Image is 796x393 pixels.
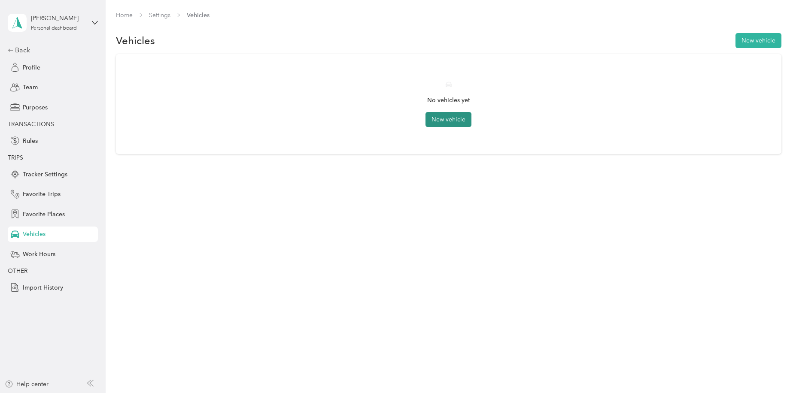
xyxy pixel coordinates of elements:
button: Help center [5,380,49,389]
span: Profile [23,63,40,72]
a: Home [116,12,133,19]
span: Vehicles [23,230,46,239]
span: Rules [23,136,38,145]
span: Import History [23,283,63,292]
span: Favorite Places [23,210,65,219]
span: Favorite Trips [23,190,61,199]
div: Personal dashboard [31,26,77,31]
div: [PERSON_NAME] [31,14,85,23]
a: Settings [149,12,170,19]
span: OTHER [8,267,27,275]
span: Work Hours [23,250,55,259]
span: TRANSACTIONS [8,121,54,128]
h1: Vehicles [116,36,155,45]
button: New vehicle [425,112,471,127]
p: No vehicles yet [427,96,470,105]
span: Purposes [23,103,48,112]
span: Tracker Settings [23,170,67,179]
span: Team [23,83,38,92]
iframe: Everlance-gr Chat Button Frame [748,345,796,393]
span: TRIPS [8,154,23,161]
span: Vehicles [187,11,210,20]
div: Back [8,45,94,55]
button: New vehicle [735,33,781,48]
